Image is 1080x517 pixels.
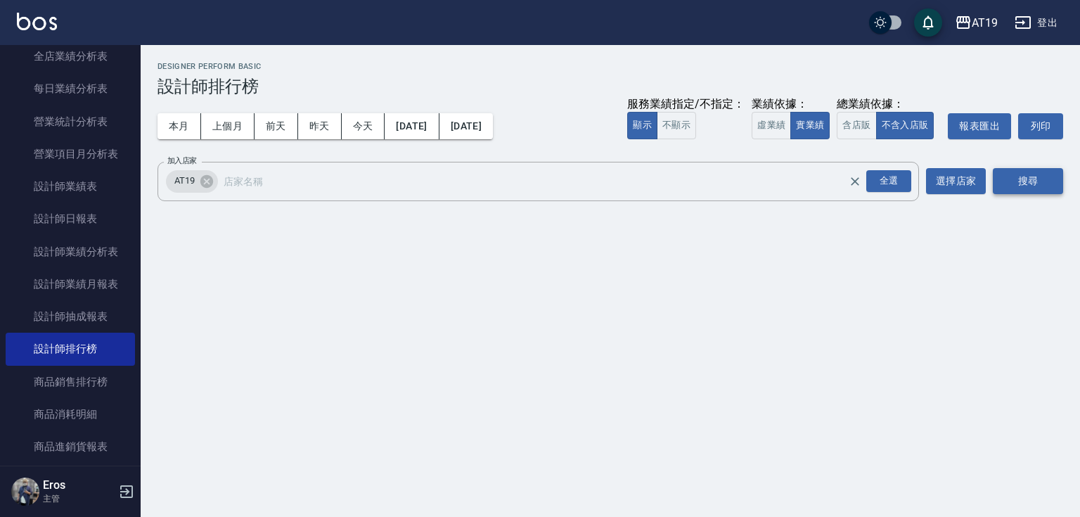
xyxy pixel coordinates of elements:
[6,398,135,430] a: 商品消耗明細
[866,170,911,192] div: 全選
[385,113,439,139] button: [DATE]
[255,113,298,139] button: 前天
[6,72,135,105] a: 每日業績分析表
[157,62,1063,71] h2: Designer Perform Basic
[926,168,986,194] button: 選擇店家
[6,40,135,72] a: 全店業績分析表
[837,97,941,112] div: 總業績依據：
[6,463,135,495] a: 商品庫存表
[993,168,1063,194] button: 搜尋
[17,13,57,30] img: Logo
[1018,113,1063,139] button: 列印
[6,300,135,333] a: 設計師抽成報表
[6,430,135,463] a: 商品進銷貨報表
[752,97,830,112] div: 業績依據：
[845,172,865,191] button: Clear
[627,97,745,112] div: 服務業績指定/不指定：
[627,112,657,139] button: 顯示
[1009,10,1063,36] button: 登出
[863,167,914,195] button: Open
[6,203,135,235] a: 設計師日報表
[298,113,342,139] button: 昨天
[43,478,115,492] h5: Eros
[876,112,934,139] button: 不含入店販
[439,113,493,139] button: [DATE]
[166,174,203,188] span: AT19
[972,14,998,32] div: AT19
[43,492,115,505] p: 主管
[914,8,942,37] button: save
[948,113,1011,139] button: 報表匯出
[6,138,135,170] a: 營業項目月分析表
[6,106,135,138] a: 營業統計分析表
[166,170,218,193] div: AT19
[201,113,255,139] button: 上個月
[6,268,135,300] a: 設計師業績月報表
[6,366,135,398] a: 商品銷售排行榜
[157,77,1063,96] h3: 設計師排行榜
[6,236,135,268] a: 設計師業績分析表
[342,113,385,139] button: 今天
[157,113,201,139] button: 本月
[11,478,39,506] img: Person
[6,170,135,203] a: 設計師業績表
[752,112,791,139] button: 虛業績
[790,112,830,139] button: 實業績
[657,112,696,139] button: 不顯示
[167,155,197,166] label: 加入店家
[837,112,876,139] button: 含店販
[6,333,135,365] a: 設計師排行榜
[220,169,873,193] input: 店家名稱
[949,8,1003,37] button: AT19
